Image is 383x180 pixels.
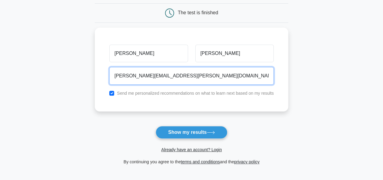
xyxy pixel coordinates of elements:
input: Last name [195,45,274,62]
a: terms and conditions [181,159,220,164]
a: Already have an account? Login [161,147,222,152]
label: Send me personalized recommendations on what to learn next based on my results [117,91,274,96]
a: privacy policy [234,159,259,164]
input: Email [109,67,274,85]
div: The test is finished [178,10,218,15]
div: By continuing you agree to the and the [91,158,292,165]
input: First name [109,45,188,62]
button: Show my results [156,126,227,139]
